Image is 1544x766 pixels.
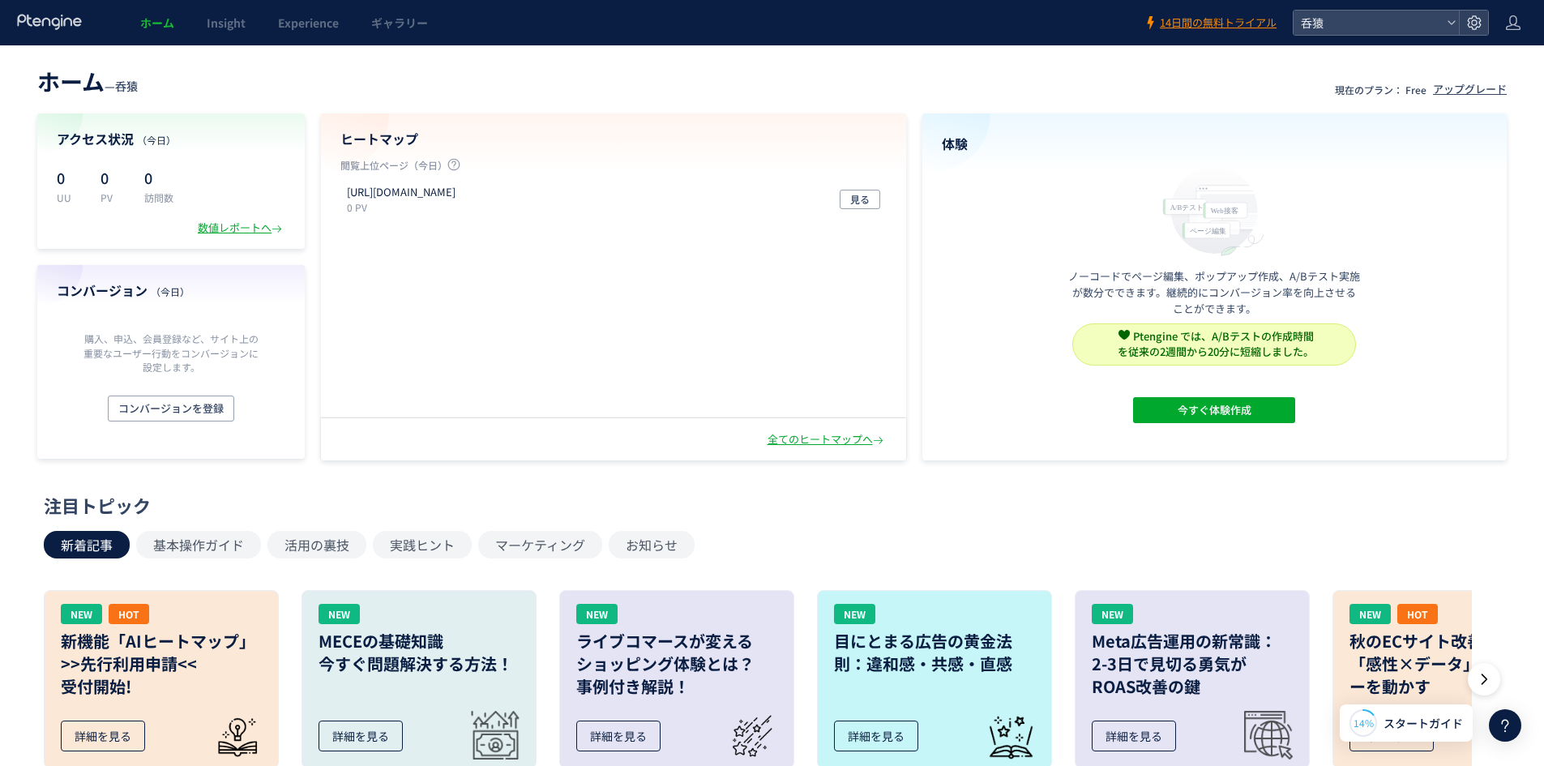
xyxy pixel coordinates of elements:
span: Ptengine では、A/Bテストの作成時間 を従来の2週間から20分に短縮しました。 [1118,328,1314,359]
button: 実践ヒント [373,531,472,558]
span: 14% [1354,716,1374,730]
span: （今日） [151,285,190,298]
p: 0 [101,165,125,190]
p: ノーコードでページ編集、ポップアップ作成、A/Bテスト実施が数分でできます。継続的にコンバージョン率を向上させることができます。 [1068,268,1360,317]
div: アップグレード [1433,82,1507,97]
span: Insight [207,15,246,31]
p: PV [101,190,125,204]
div: 数値レポートへ [198,220,285,236]
h4: ヒートマップ [340,130,887,148]
span: ホーム [37,65,105,97]
img: svg+xml,%3c [1118,329,1130,340]
h3: ライブコマースが変える ショッピング体験とは？ 事例付き解説！ [576,630,777,698]
div: 詳細を見る [576,721,661,751]
p: UU [57,190,81,204]
button: 基本操作ガイド [136,531,261,558]
span: ギャラリー [371,15,428,31]
h3: MECEの基礎知識 今すぐ問題解決する方法！ [319,630,520,675]
div: NEW [61,604,102,624]
h4: 体験 [942,135,1488,153]
div: — [37,65,138,97]
div: 詳細を見る [319,721,403,751]
span: 見る [850,190,870,209]
span: コンバージョンを登録 [118,396,224,422]
p: 訪問数 [144,190,173,204]
p: https://nomizaru.com/Page?id=P8e3ef48 [347,185,456,200]
p: 0 [57,165,81,190]
span: 呑猿 [115,78,138,94]
span: スタートガイド [1384,715,1463,732]
span: （今日） [137,133,176,147]
h4: コンバージョン [57,281,285,300]
a: 14日間の無料トライアル [1144,15,1277,31]
span: ホーム [140,15,174,31]
p: 購入、申込、会員登録など、サイト上の重要なユーザー行動をコンバージョンに設定します。 [79,332,263,373]
div: NEW [1092,604,1133,624]
button: コンバージョンを登録 [108,396,234,422]
div: 詳細を見る [61,721,145,751]
p: 現在のプラン： Free [1335,83,1426,96]
div: 詳細を見る [1092,721,1176,751]
div: HOT [109,604,149,624]
p: 閲覧上位ページ（今日） [340,158,887,178]
h3: Meta広告運用の新常識： 2-3日で見切る勇気が ROAS改善の鍵 [1092,630,1293,698]
div: 詳細を見る [834,721,918,751]
button: 活用の裏技 [267,531,366,558]
h4: アクセス状況 [57,130,285,148]
div: NEW [1349,604,1391,624]
span: 14日間の無料トライアル [1160,15,1277,31]
div: HOT [1397,604,1438,624]
img: home_experience_onbo_jp-C5-EgdA0.svg [1155,163,1273,258]
button: 新着記事 [44,531,130,558]
div: NEW [834,604,875,624]
div: NEW [576,604,618,624]
button: お知らせ [609,531,695,558]
p: 0 [144,165,173,190]
h3: 目にとまる広告の黄金法則：違和感・共感・直感 [834,630,1035,675]
div: 全てのヒートマップへ [768,432,887,447]
div: NEW [319,604,360,624]
p: 0 PV [347,200,462,214]
button: 見る [840,190,880,209]
span: 呑猿 [1296,11,1440,35]
h3: 新機能「AIヒートマップ」 >>先行利用申請<< 受付開始! [61,630,262,698]
button: マーケティング [478,531,602,558]
span: 今すぐ体験作成 [1178,397,1251,423]
span: Experience [278,15,339,31]
div: 注目トピック [44,493,1492,518]
button: 今すぐ体験作成 [1133,397,1295,423]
